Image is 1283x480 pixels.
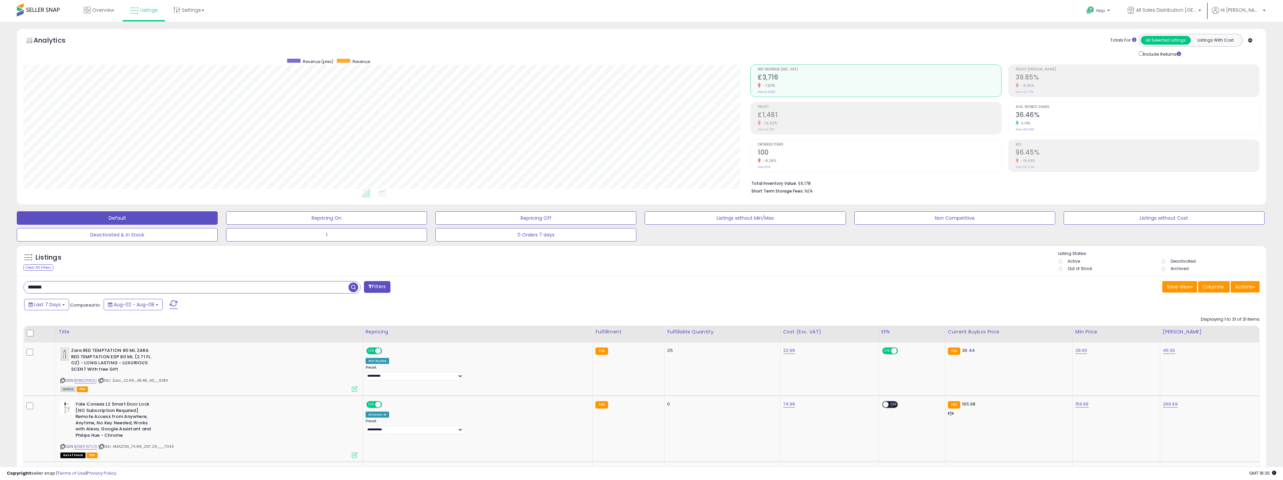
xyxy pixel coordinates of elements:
span: Avg. Buybox Share [1016,105,1259,109]
li: £6,178 [751,179,1254,187]
div: Repricing [366,328,590,335]
span: | SKU: Zara_22.99_48.48_40__6184 [98,378,168,383]
img: 31v1D1l82aL._SL40_.jpg [60,401,74,415]
span: Help [1096,8,1105,13]
h5: Listings [36,253,61,262]
h2: 39.85% [1016,73,1259,83]
b: Short Term Storage Fees: [751,188,804,194]
div: Totals For [1110,37,1136,44]
div: seller snap | | [7,470,116,477]
div: EFN [881,328,942,335]
button: Save View [1162,281,1197,292]
label: Out of Stock [1068,266,1092,271]
small: Prev: 109 [758,165,770,169]
div: 0 [667,401,775,407]
span: 2025-08-16 18:35 GMT [1249,470,1276,476]
span: N/A [805,188,813,194]
button: All Selected Listings [1141,36,1191,45]
span: All listings currently available for purchase on Amazon [60,386,76,392]
small: Prev: £1,760 [758,127,774,131]
p: Listing States: [1058,251,1266,257]
a: B0B6DRRGL1 [74,378,97,383]
button: Default [17,211,218,225]
button: Actions [1231,281,1260,292]
a: 269.99 [1163,401,1178,408]
a: B0BDFW7LTX [74,444,97,449]
span: OFF [897,348,908,354]
small: FBA [595,401,608,409]
small: -19.65% [1019,158,1035,163]
span: Revenue (prev) [303,59,333,64]
div: ASIN: [60,348,358,391]
div: Preset: [366,419,588,434]
div: ASIN: [60,401,358,457]
span: Aug-02 - Aug-08 [114,301,154,308]
button: Listings With Cost [1190,36,1240,45]
span: | SKU: AMAZON_74.99_267.29___7033 [98,444,174,449]
small: Prev: 120.04% [1016,165,1034,169]
a: Hi [PERSON_NAME] [1212,7,1266,22]
div: Fulfillment [595,328,661,335]
small: FBA [948,401,960,409]
span: FBA [87,452,98,458]
span: All listings that are currently out of stock and unavailable for purchase on Amazon [60,452,86,458]
a: Privacy Policy [87,470,116,476]
a: 22.99 [783,347,795,354]
span: ON [883,348,891,354]
h2: £1,481 [758,111,1001,120]
small: Prev: 43.77% [1016,90,1033,94]
small: -8.96% [1019,83,1034,88]
div: Title [59,328,360,335]
small: FBA [948,348,960,355]
span: FBA [77,386,88,392]
div: Displaying 1 to 31 of 31 items [1201,316,1260,323]
a: Help [1081,1,1117,22]
a: 45.00 [1163,347,1175,354]
span: ROI [1016,143,1259,147]
div: Clear All Filters [23,264,53,271]
div: [PERSON_NAME] [1163,328,1257,335]
button: 1 [226,228,427,242]
h5: Analytics [34,36,78,47]
div: Preset: [366,365,588,380]
h2: 36.46% [1016,111,1259,120]
div: Fulfillable Quantity [667,328,777,335]
label: Active [1068,258,1080,264]
h2: 100 [758,149,1001,158]
strong: Copyright [7,470,31,476]
span: Listings [140,7,158,13]
i: Get Help [1086,6,1094,14]
a: 29.00 [1075,347,1087,354]
label: Archived [1171,266,1189,271]
a: 159.99 [1075,401,1089,408]
span: ON [367,348,375,354]
b: Total Inventory Value: [751,180,797,186]
span: OFF [381,348,391,354]
small: -15.85% [761,121,778,126]
div: Win BuyBox [366,358,389,364]
button: Aug-02 - Aug-08 [104,299,163,310]
small: Prev: £4,020 [758,90,776,94]
small: Prev: 36.39% [1016,127,1034,131]
label: Deactivated [1171,258,1196,264]
small: 0.19% [1019,121,1031,126]
button: Filters [364,281,390,293]
span: Overview [92,7,114,13]
span: Columns [1202,283,1224,290]
div: Amazon AI [366,412,389,418]
span: OFF [381,402,391,408]
span: Profit [PERSON_NAME] [1016,68,1259,71]
button: Listings without Cost [1064,211,1265,225]
a: 74.99 [783,401,795,408]
span: Ordered Items [758,143,1001,147]
a: Terms of Use [57,470,86,476]
small: FBA [595,348,608,355]
span: OFF [889,402,899,408]
img: 21cOZAefGoL._SL40_.jpg [60,348,69,361]
h2: 96.45% [1016,149,1259,158]
span: All Sales Distribution [GEOGRAPHIC_DATA] [1136,7,1196,13]
button: Non Competitive [854,211,1055,225]
div: Cost (Exc. VAT) [783,328,876,335]
b: Yale Conexis L2 Smart Door Lock [NO Subscription Required] Remote Access from Anywhere, Anytime, ... [75,401,157,440]
div: Min Price [1075,328,1157,335]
